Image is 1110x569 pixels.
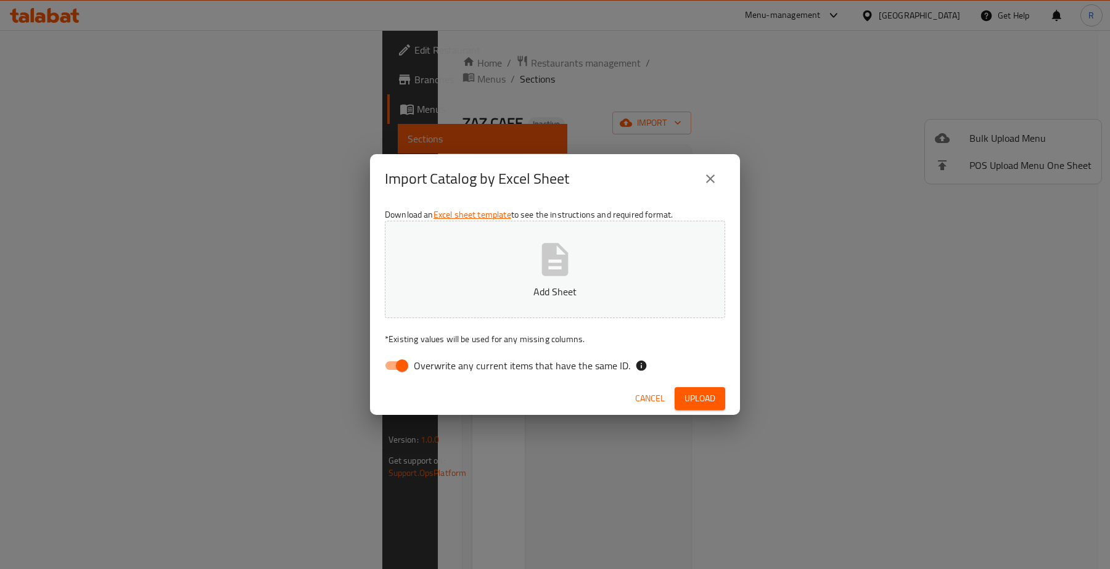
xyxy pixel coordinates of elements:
[630,387,670,410] button: Cancel
[675,387,725,410] button: Upload
[385,333,725,345] p: Existing values will be used for any missing columns.
[684,391,715,406] span: Upload
[434,207,511,223] a: Excel sheet template
[635,391,665,406] span: Cancel
[370,203,740,382] div: Download an to see the instructions and required format.
[385,221,725,318] button: Add Sheet
[385,169,569,189] h2: Import Catalog by Excel Sheet
[635,359,647,372] svg: If the overwrite option isn't selected, then the items that match an existing ID will be ignored ...
[404,284,706,299] p: Add Sheet
[696,164,725,194] button: close
[414,358,630,373] span: Overwrite any current items that have the same ID.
